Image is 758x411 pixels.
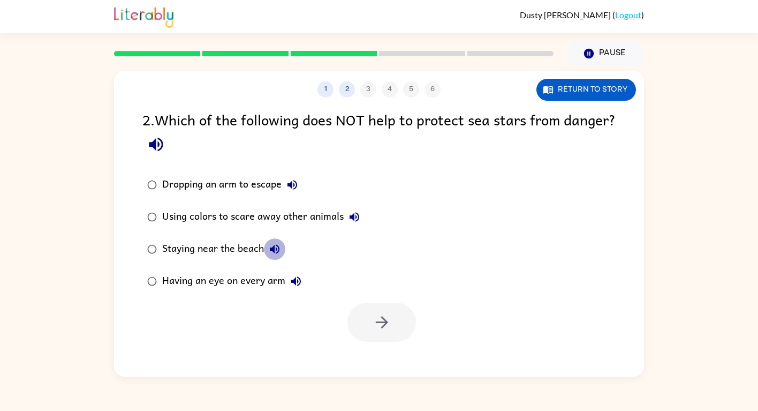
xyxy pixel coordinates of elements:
[142,108,616,158] div: 2 . Which of the following does NOT help to protect sea stars from danger?
[162,238,285,260] div: Staying near the beach
[566,41,644,66] button: Pause
[162,174,303,196] div: Dropping an arm to escape
[344,206,365,228] button: Using colors to scare away other animals
[317,81,333,98] button: 1
[162,206,365,228] div: Using colors to scare away other animals
[162,271,307,292] div: Having an eye on every arm
[520,10,644,20] div: ( )
[282,174,303,196] button: Dropping an arm to escape
[520,10,612,20] span: Dusty [PERSON_NAME]
[264,238,285,260] button: Staying near the beach
[536,79,636,101] button: Return to story
[615,10,641,20] a: Logout
[339,81,355,98] button: 2
[285,271,307,292] button: Having an eye on every arm
[114,4,173,28] img: Literably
